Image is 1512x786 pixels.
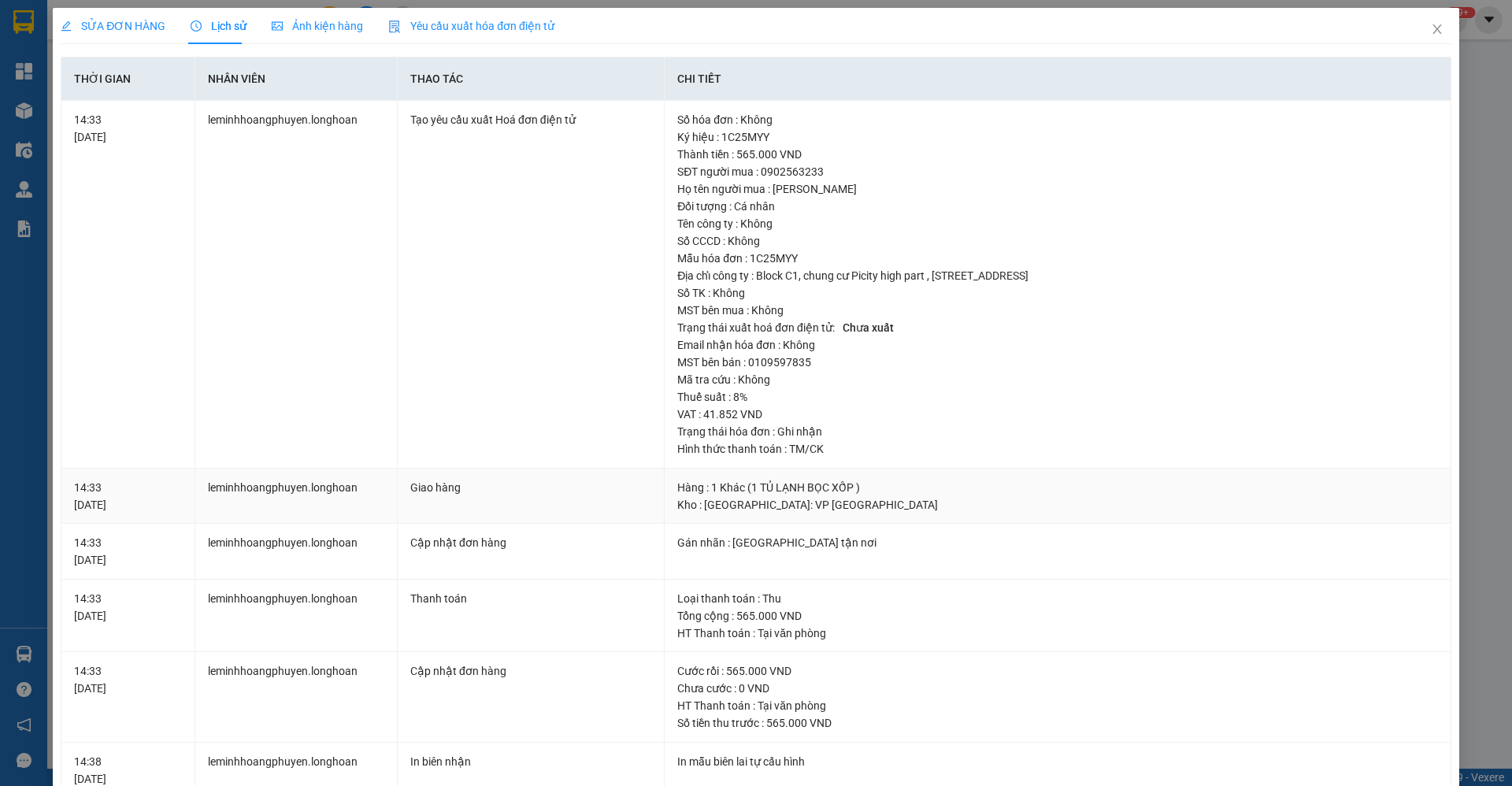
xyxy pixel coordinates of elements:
[195,469,398,525] td: leminhhoangphuyen.longhoan
[677,590,1438,607] div: Loại thanh toán : Thu
[677,440,1438,458] div: Hình thức thanh toán : TM/CK
[410,479,651,496] div: Giao hàng
[272,20,283,32] span: picture
[410,662,651,680] div: Cập nhật đơn hàng
[677,753,1438,770] div: In mẫu biên lai tự cấu hình
[61,57,195,101] th: Thời gian
[195,57,398,101] th: Nhân viên
[677,232,1438,250] div: Số CCCD : Không
[74,479,182,513] div: 14:33 [DATE]
[410,534,651,551] div: Cập nhật đơn hàng
[677,534,1438,551] div: Gán nhãn : [GEOGRAPHIC_DATA] tận nơi
[677,625,1438,642] div: HT Thanh toán : Tại văn phòng
[61,20,72,32] span: edit
[388,20,401,33] img: icon
[677,128,1438,146] div: Ký hiệu : 1C25MYY
[677,423,1438,440] div: Trạng thái hóa đơn : Ghi nhận
[677,479,1438,496] div: Hàng : 1 Khác (1 TỦ LẠNH BỌC XỐP )
[74,662,182,697] div: 14:33 [DATE]
[195,101,398,469] td: leminhhoangphuyen.longhoan
[677,215,1438,232] div: Tên công ty : Không
[74,111,182,146] div: 14:33 [DATE]
[410,590,651,607] div: Thanh toán
[74,590,182,625] div: 14:33 [DATE]
[398,57,665,101] th: Thao tác
[677,496,1438,513] div: Kho : [GEOGRAPHIC_DATA]: VP [GEOGRAPHIC_DATA]
[272,20,363,32] span: Ảnh kiện hàng
[677,250,1438,267] div: Mẫu hóa đơn : 1C25MYY
[61,20,165,32] span: SỬA ĐƠN HÀNG
[837,320,899,336] span: Chưa xuất
[677,111,1438,128] div: Số hóa đơn : Không
[195,580,398,653] td: leminhhoangphuyen.longhoan
[1431,23,1443,35] span: close
[677,680,1438,697] div: Chưa cước : 0 VND
[677,406,1438,423] div: VAT : 41.852 VND
[195,524,398,580] td: leminhhoangphuyen.longhoan
[677,354,1438,371] div: MST bên bán : 0109597835
[677,163,1438,180] div: SĐT người mua : 0902563233
[677,319,1438,336] div: Trạng thái xuất hoá đơn điện tử :
[677,388,1438,406] div: Thuế suất : 8%
[677,198,1438,215] div: Đối tượng : Cá nhân
[677,662,1438,680] div: Cước rồi : 565.000 VND
[410,111,651,128] div: Tạo yêu cầu xuất Hoá đơn điện tử
[677,714,1438,732] div: Số tiền thu trước : 565.000 VND
[665,57,1451,101] th: Chi tiết
[191,20,246,32] span: Lịch sử
[1415,8,1459,52] button: Close
[195,652,398,743] td: leminhhoangphuyen.longhoan
[677,607,1438,625] div: Tổng cộng : 565.000 VND
[388,20,554,32] span: Yêu cầu xuất hóa đơn điện tử
[677,336,1438,354] div: Email nhận hóa đơn : Không
[677,371,1438,388] div: Mã tra cứu : Không
[677,284,1438,302] div: Số TK : Không
[410,753,651,770] div: In biên nhận
[677,180,1438,198] div: Họ tên người mua : [PERSON_NAME]
[191,20,202,32] span: clock-circle
[677,146,1438,163] div: Thành tiền : 565.000 VND
[74,534,182,569] div: 14:33 [DATE]
[677,267,1438,284] div: Địa chỉ công ty : Block C1, chung cư Picity high part , [STREET_ADDRESS]
[677,302,1438,319] div: MST bên mua : Không
[677,697,1438,714] div: HT Thanh toán : Tại văn phòng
